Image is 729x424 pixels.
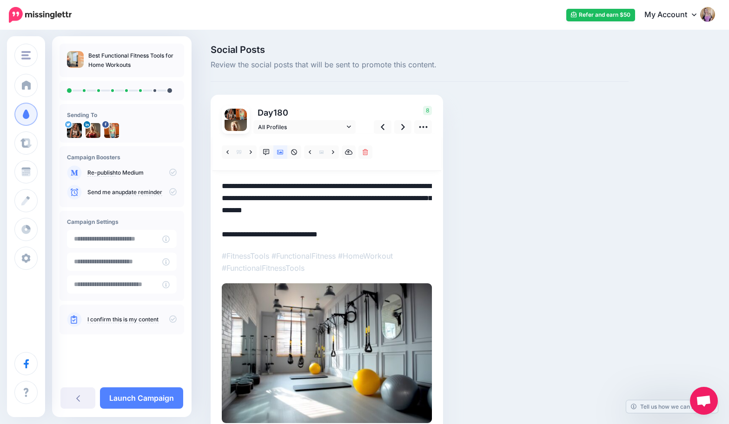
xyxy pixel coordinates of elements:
[67,123,82,138] img: i9e67_C3-12699.jpg
[222,250,432,274] p: #FitnessTools #FunctionalFitness #HomeWorkout #FunctionalFitnessTools
[21,51,31,59] img: menu.png
[88,51,177,70] p: Best Functional Fitness Tools for Home Workouts
[87,169,177,177] p: to Medium
[626,400,718,413] a: Tell us how we can improve
[566,9,635,21] a: Refer and earn $50
[104,123,119,138] img: picture-bsa67351.png
[423,106,432,115] span: 8
[211,59,629,71] span: Review the social posts that will be sent to promote this content.
[67,51,84,68] img: ad185273275a4627660bf5bc4de8357f_thumb.jpg
[258,122,345,132] span: All Profiles
[236,109,247,120] img: picture-bsa67351.png
[225,109,236,120] img: i9e67_C3-12699.jpg
[67,218,177,225] h4: Campaign Settings
[690,387,718,415] div: Open chat
[253,120,356,134] a: All Profiles
[119,189,162,196] a: update reminder
[87,316,159,323] a: I confirm this is my content
[211,45,629,54] span: Social Posts
[222,283,432,423] img: 10fd831cba4ad5d71fb7e3a8cebb7803.jpg
[9,7,72,23] img: Missinglettr
[87,188,177,196] p: Send me an
[635,4,715,26] a: My Account
[225,120,247,142] img: 1706709452193-75228.png
[273,108,288,117] span: 180
[86,123,100,138] img: 1706709452193-75228.png
[67,154,177,161] h4: Campaign Boosters
[253,106,357,119] p: Day
[67,111,177,118] h4: Sending To
[87,169,116,176] a: Re-publish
